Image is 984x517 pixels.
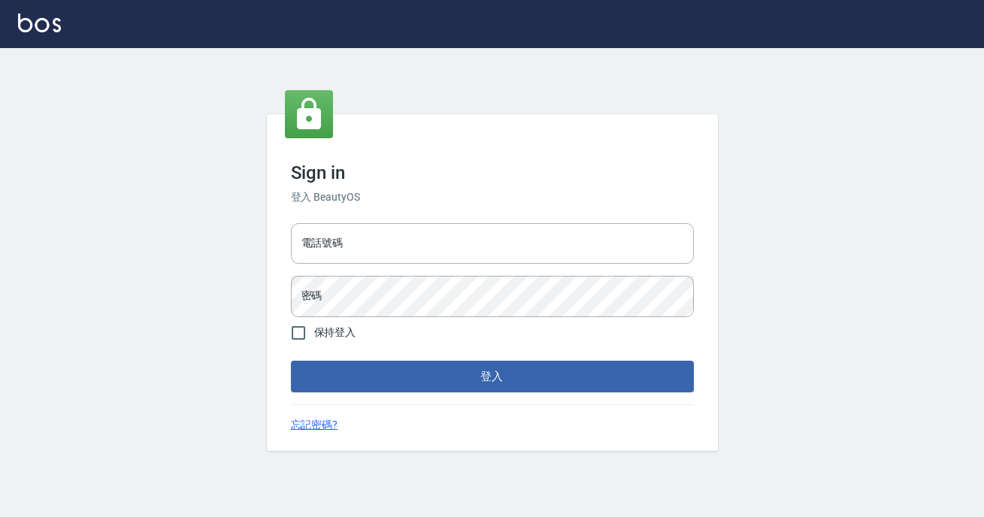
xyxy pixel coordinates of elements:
[314,325,356,340] span: 保持登入
[291,417,338,433] a: 忘記密碼?
[291,162,694,183] h3: Sign in
[291,189,694,205] h6: 登入 BeautyOS
[291,361,694,392] button: 登入
[18,14,61,32] img: Logo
